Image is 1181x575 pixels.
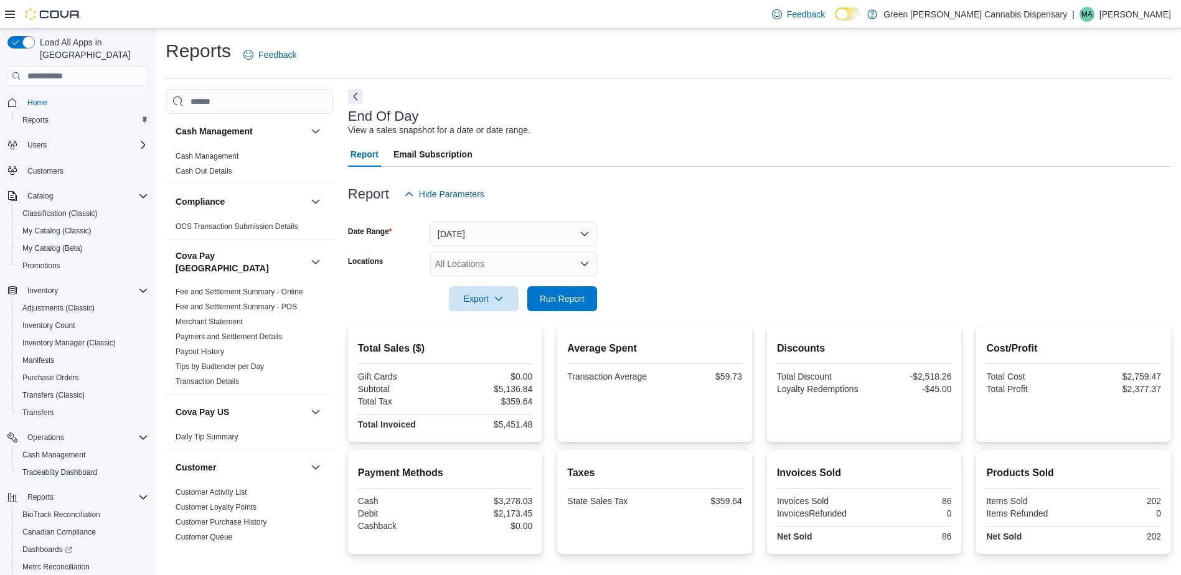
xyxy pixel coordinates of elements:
[27,98,47,108] span: Home
[12,404,153,421] button: Transfers
[2,93,153,111] button: Home
[777,496,862,506] div: Invoices Sold
[448,396,532,406] div: $359.64
[22,189,148,203] span: Catalog
[17,525,101,540] a: Canadian Compliance
[176,533,232,541] a: Customer Queue
[867,384,951,394] div: -$45.00
[348,256,383,266] label: Locations
[567,465,742,480] h2: Taxes
[176,362,264,372] span: Tips by Budtender per Day
[258,49,296,61] span: Feedback
[358,372,443,381] div: Gift Cards
[166,149,333,184] div: Cash Management
[12,369,153,386] button: Purchase Orders
[657,496,742,506] div: $359.64
[12,386,153,404] button: Transfers (Classic)
[176,503,256,512] a: Customer Loyalty Points
[527,286,597,311] button: Run Report
[176,362,264,371] a: Tips by Budtender per Day
[358,341,533,356] h2: Total Sales ($)
[176,125,306,138] button: Cash Management
[22,527,96,537] span: Canadian Compliance
[540,292,585,305] span: Run Report
[17,258,148,273] span: Promotions
[448,521,532,531] div: $0.00
[22,283,148,298] span: Inventory
[358,419,416,429] strong: Total Invoiced
[17,206,103,221] a: Classification (Classic)
[348,187,389,202] h3: Report
[27,191,53,201] span: Catalog
[17,465,148,480] span: Traceabilty Dashboard
[2,187,153,205] button: Catalog
[176,166,232,176] span: Cash Out Details
[17,223,96,238] a: My Catalog (Classic)
[22,189,58,203] button: Catalog
[27,432,64,442] span: Operations
[358,508,443,518] div: Debit
[22,490,59,505] button: Reports
[986,372,1071,381] div: Total Cost
[308,255,323,269] button: Cova Pay [GEOGRAPHIC_DATA]
[176,152,238,161] a: Cash Management
[176,461,216,474] h3: Customer
[1072,7,1075,22] p: |
[358,496,443,506] div: Cash
[22,115,49,125] span: Reports
[176,250,306,274] button: Cova Pay [GEOGRAPHIC_DATA]
[176,461,306,474] button: Customer
[767,2,830,27] a: Feedback
[17,507,105,522] a: BioTrack Reconciliation
[17,388,90,403] a: Transfers (Classic)
[35,36,148,61] span: Load All Apps in [GEOGRAPHIC_DATA]
[166,429,333,449] div: Cova Pay US
[2,429,153,446] button: Operations
[12,523,153,541] button: Canadian Compliance
[22,467,97,477] span: Traceabilty Dashboard
[176,332,282,341] a: Payment and Settlement Details
[358,396,443,406] div: Total Tax
[27,286,58,296] span: Inventory
[12,464,153,481] button: Traceabilty Dashboard
[358,521,443,531] div: Cashback
[176,167,232,175] a: Cash Out Details
[176,432,238,442] span: Daily Tip Summary
[176,125,253,138] h3: Cash Management
[12,541,153,558] a: Dashboards
[867,508,951,518] div: 0
[456,286,511,311] span: Export
[17,370,148,385] span: Purchase Orders
[22,95,148,110] span: Home
[238,42,301,67] a: Feedback
[22,162,148,178] span: Customers
[12,257,153,274] button: Promotions
[1080,7,1094,22] div: Mark Akers
[176,347,224,356] a: Payout History
[448,372,532,381] div: $0.00
[17,241,88,256] a: My Catalog (Beta)
[657,372,742,381] div: $59.73
[1076,384,1161,394] div: $2,377.37
[867,372,951,381] div: -$2,518.26
[393,142,473,167] span: Email Subscription
[1099,7,1171,22] p: [PERSON_NAME]
[867,531,951,541] div: 86
[176,302,297,311] a: Fee and Settlement Summary - POS
[176,222,298,231] span: OCS Transaction Submission Details
[348,227,392,236] label: Date Range
[176,302,297,312] span: Fee and Settlement Summary - POS
[2,161,153,179] button: Customers
[27,166,64,176] span: Customers
[17,353,59,368] a: Manifests
[22,338,116,348] span: Inventory Manager (Classic)
[176,332,282,342] span: Payment and Settlement Details
[17,542,77,557] a: Dashboards
[448,508,532,518] div: $2,173.45
[176,376,239,386] span: Transaction Details
[17,335,148,350] span: Inventory Manager (Classic)
[308,194,323,209] button: Compliance
[12,317,153,334] button: Inventory Count
[176,432,238,441] a: Daily Tip Summary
